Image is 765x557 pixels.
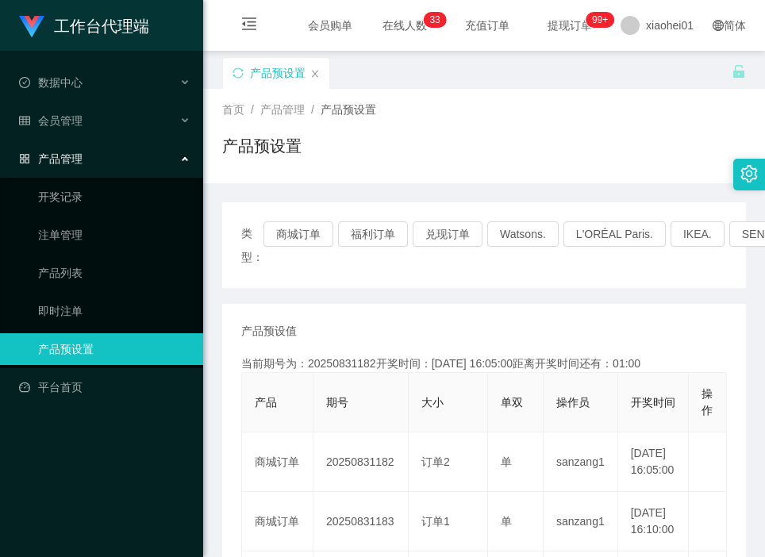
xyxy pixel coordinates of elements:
[54,1,149,52] h1: 工作台代理端
[19,371,190,403] a: 图标: dashboard平台首页
[38,219,190,251] a: 注单管理
[222,1,276,52] i: 图标: menu-fold
[241,355,727,372] div: 当前期号为：20250831182开奖时间：[DATE] 16:05:00距离开奖时间还有：01:00
[501,396,523,409] span: 单双
[618,492,690,551] td: [DATE] 16:10:00
[222,103,244,116] span: 首页
[618,432,690,492] td: [DATE] 16:05:00
[338,221,408,247] button: 福利订单
[631,396,675,409] span: 开奖时间
[586,12,614,28] sup: 1032
[702,387,713,417] span: 操作
[222,134,302,158] h1: 产品预设置
[423,12,446,28] sup: 33
[19,115,30,126] i: 图标: table
[321,103,376,116] span: 产品预设置
[19,16,44,38] img: logo.9652507e.png
[435,12,440,28] p: 3
[38,295,190,327] a: 即时注单
[19,76,83,89] span: 数据中心
[326,396,348,409] span: 期号
[540,20,600,31] span: 提现订单
[251,103,254,116] span: /
[263,221,333,247] button: 商城订单
[250,58,306,88] div: 产品预设置
[19,153,30,164] i: 图标: appstore-o
[19,77,30,88] i: 图标: check-circle-o
[413,221,482,247] button: 兑现订单
[713,20,724,31] i: 图标: global
[241,221,263,269] span: 类型：
[233,67,244,79] i: 图标: sync
[487,221,559,247] button: Watsons.
[421,515,450,528] span: 订单1
[310,69,320,79] i: 图标: close
[740,165,758,182] i: 图标: setting
[19,19,149,32] a: 工作台代理端
[313,432,409,492] td: 20250831182
[242,432,313,492] td: 商城订单
[556,396,590,409] span: 操作员
[38,333,190,365] a: 产品预设置
[544,432,618,492] td: sanzang1
[311,103,314,116] span: /
[671,221,725,247] button: IKEA.
[563,221,666,247] button: L'ORÉAL Paris.
[375,20,435,31] span: 在线人数
[241,323,297,340] span: 产品预设值
[260,103,305,116] span: 产品管理
[313,492,409,551] td: 20250831183
[421,396,444,409] span: 大小
[38,257,190,289] a: 产品列表
[19,114,83,127] span: 会员管理
[242,492,313,551] td: 商城订单
[38,181,190,213] a: 开奖记录
[457,20,517,31] span: 充值订单
[19,152,83,165] span: 产品管理
[544,492,618,551] td: sanzang1
[429,12,435,28] p: 3
[255,396,277,409] span: 产品
[421,455,450,468] span: 订单2
[501,515,512,528] span: 单
[732,64,746,79] i: 图标: unlock
[501,455,512,468] span: 单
